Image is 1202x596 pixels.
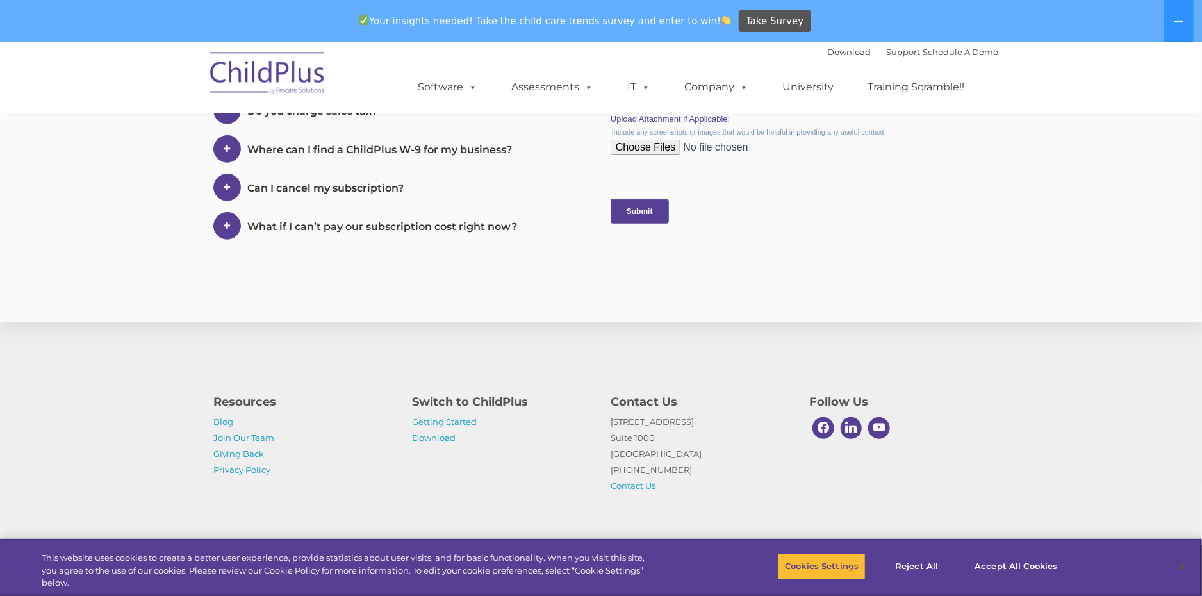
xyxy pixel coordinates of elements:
[189,85,228,94] span: Last name
[412,393,591,411] h4: Switch to ChildPlus
[213,465,270,475] a: Privacy Policy
[247,182,404,194] span: Can I cancel my subscription?
[611,481,655,491] a: Contact Us
[204,43,332,107] img: ChildPlus by Procare Solutions
[189,137,243,147] span: Phone number
[353,8,737,33] span: Your insights needed! Take the child care trends survey and enter to win!
[827,47,998,57] font: |
[886,47,920,57] a: Support
[721,15,731,25] img: 👏
[877,553,957,580] button: Reject All
[923,47,998,57] a: Schedule A Demo
[359,15,368,25] img: ✅
[865,414,893,442] a: Youtube
[778,553,866,580] button: Cookies Settings
[827,47,871,57] a: Download
[405,74,490,100] a: Software
[739,10,811,33] a: Take Survey
[855,74,977,100] a: Training Scramble!!
[498,74,606,100] a: Assessments
[770,74,846,100] a: University
[837,414,866,442] a: Linkedin
[42,552,661,590] div: This website uses cookies to create a better user experience, provide statistics about user visit...
[213,449,264,459] a: Giving Back
[247,144,512,156] span: Where can I find a ChildPlus W-9 for my business?
[611,414,790,494] p: [STREET_ADDRESS] Suite 1000 [GEOGRAPHIC_DATA] [PHONE_NUMBER]
[671,74,761,100] a: Company
[614,74,663,100] a: IT
[809,393,989,411] h4: Follow Us
[746,10,803,33] span: Take Survey
[809,414,837,442] a: Facebook
[1167,552,1196,581] button: Close
[213,433,274,443] a: Join Our Team
[412,433,456,443] a: Download
[213,417,233,427] a: Blog
[412,417,477,427] a: Getting Started
[611,393,790,411] h4: Contact Us
[967,553,1064,580] button: Accept All Cookies
[213,393,393,411] h4: Resources
[247,220,517,233] span: What if I can’t pay our subscription cost right now?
